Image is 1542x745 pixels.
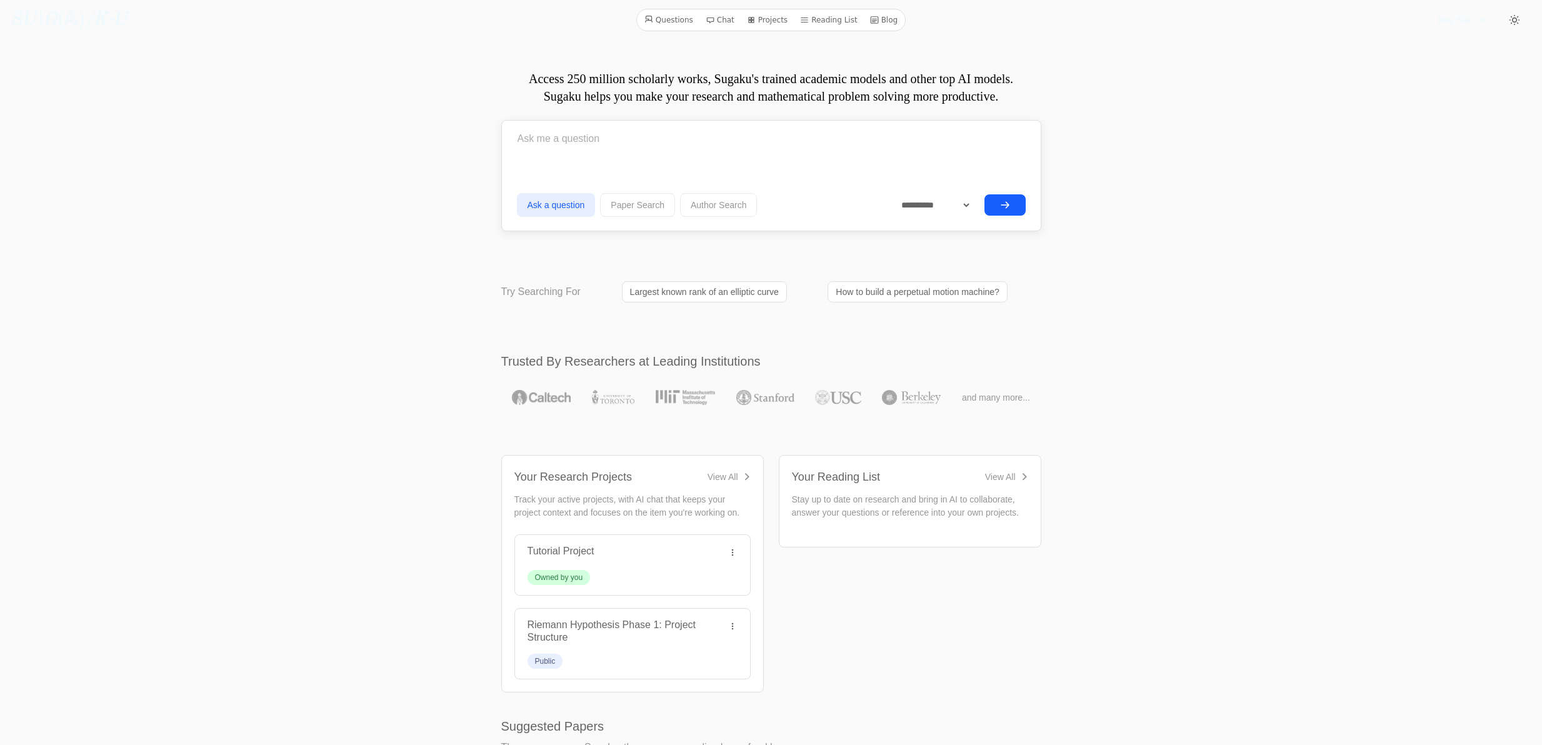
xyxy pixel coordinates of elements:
p: Track your active projects, with AI chat that keeps your project context and focuses on the item ... [514,493,751,519]
a: View All [985,471,1028,483]
div: Your Research Projects [514,468,632,486]
a: Blog [865,12,903,28]
img: University of Toronto [592,390,634,405]
button: Author Search [680,193,758,217]
p: Try Searching For [501,284,581,299]
span: and many more... [962,391,1030,404]
h2: Suggested Papers [501,717,1041,735]
i: /K·U [85,11,127,29]
a: View All [708,471,751,483]
img: UC Berkeley [882,390,941,405]
button: Ask a question [517,193,596,217]
img: USC [815,390,861,405]
a: Reading List [795,12,863,28]
div: Owned by you [535,572,583,582]
a: Chat [701,12,739,28]
img: Stanford [736,390,794,405]
a: How to build a perpetual motion machine? [828,281,1008,302]
button: Paper Search [600,193,675,217]
a: SU\G(𝔸)/K·U [10,9,127,31]
a: Riemann Hypothesis Phase 1: Project Structure [528,619,696,642]
span: Pee Star [1438,14,1474,26]
summary: Pee Star [1438,14,1487,26]
div: Public [535,656,556,666]
i: SU\G [10,11,58,29]
img: MIT [656,390,715,405]
a: Projects [742,12,793,28]
a: Tutorial Project [528,546,594,556]
a: Largest known rank of an elliptic curve [622,281,787,302]
p: Stay up to date on research and bring in AI to collaborate, answer your questions or reference in... [792,493,1028,519]
div: View All [708,471,738,483]
img: Caltech [512,390,571,405]
div: View All [985,471,1016,483]
h2: Trusted By Researchers at Leading Institutions [501,352,1041,370]
div: Your Reading List [792,468,880,486]
p: Access 250 million scholarly works, Sugaku's trained academic models and other top AI models. Sug... [501,70,1041,105]
a: Questions [639,12,698,28]
input: Ask me a question [517,123,1026,154]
